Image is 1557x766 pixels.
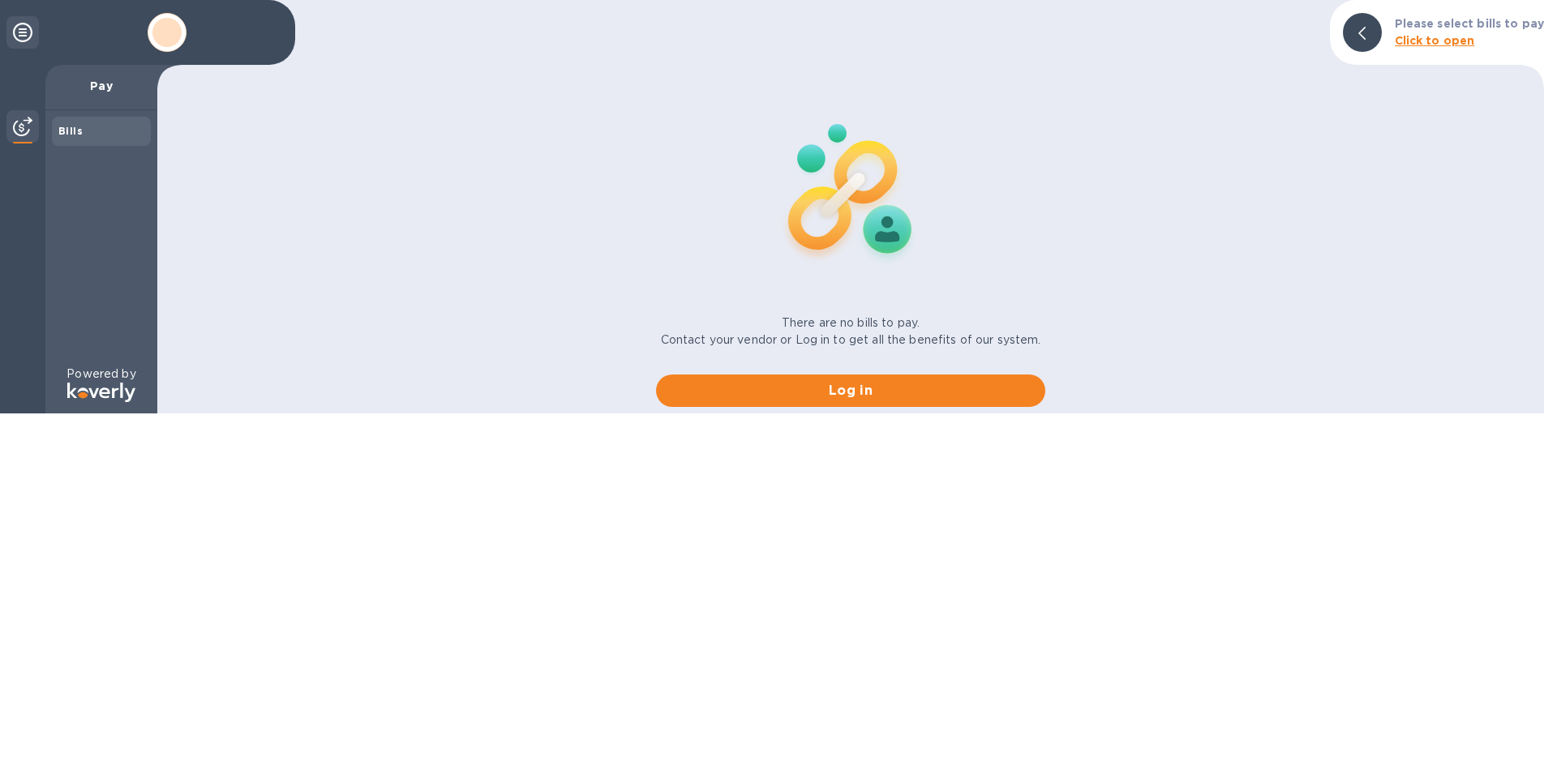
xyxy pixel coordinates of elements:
[58,125,83,137] b: Bills
[656,374,1045,407] button: Log in
[661,315,1041,349] p: There are no bills to pay. Contact your vendor or Log in to get all the benefits of our system.
[669,381,1032,400] span: Log in
[58,78,144,94] p: Pay
[67,383,135,402] img: Logo
[66,366,135,383] p: Powered by
[1395,34,1475,47] b: Click to open
[1395,17,1544,30] b: Please select bills to pay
